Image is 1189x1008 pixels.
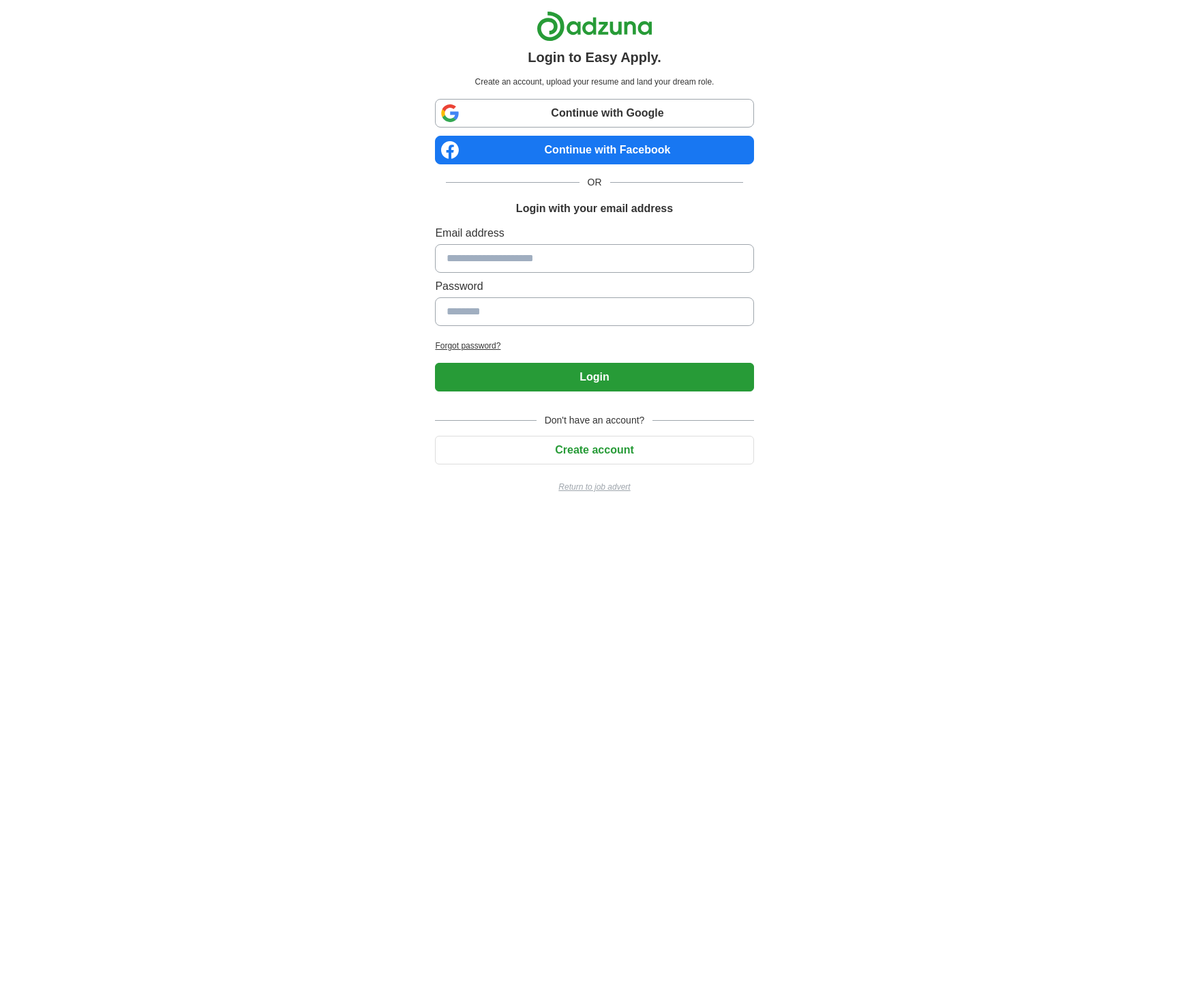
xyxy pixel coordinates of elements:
label: Email address [435,225,753,241]
img: Adzuna logo [537,11,652,42]
a: Forgot password? [435,340,753,352]
label: Password [435,278,753,295]
button: Login [435,363,753,391]
p: Create an account, upload your resume and land your dream role. [438,76,751,88]
span: Don't have an account? [537,413,653,428]
h1: Login to Easy Apply. [528,47,661,68]
button: Create account [435,436,753,464]
span: OR [580,175,610,190]
a: Continue with Google [435,99,753,128]
a: Create account [435,444,753,456]
h1: Login with your email address [516,201,673,217]
a: Return to job advert [435,481,753,493]
a: Continue with Facebook [435,136,753,164]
